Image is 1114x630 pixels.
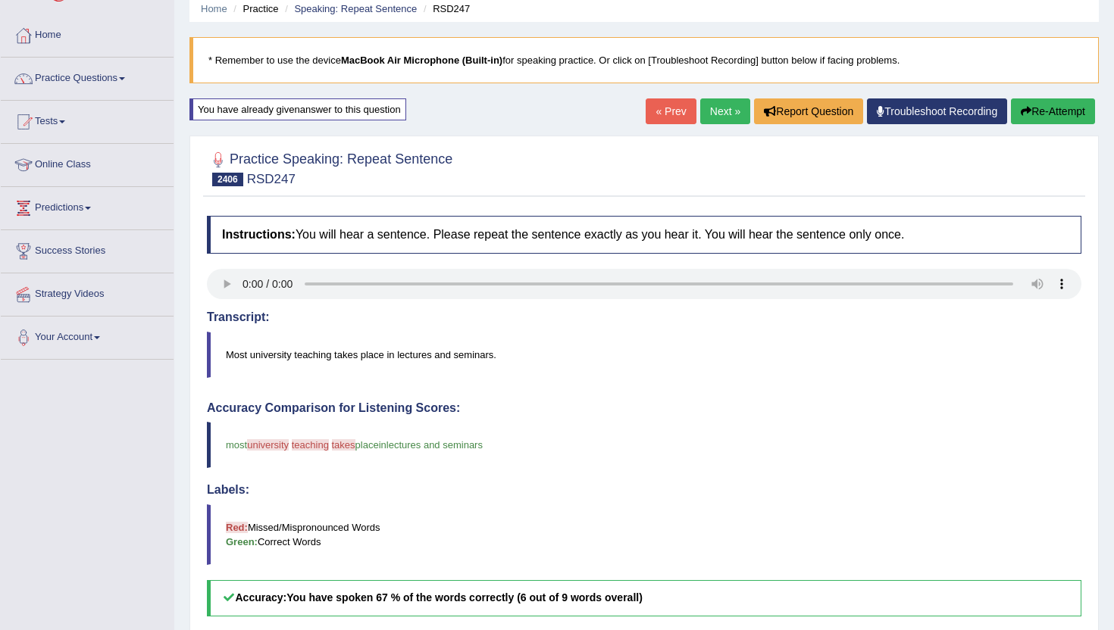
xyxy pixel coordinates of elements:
[754,98,863,124] button: Report Question
[1,187,174,225] a: Predictions
[207,332,1081,378] blockquote: Most university teaching takes place in lectures and seminars.
[207,216,1081,254] h4: You will hear a sentence. Please repeat the sentence exactly as you hear it. You will hear the se...
[207,401,1081,415] h4: Accuracy Comparison for Listening Scores:
[212,173,243,186] span: 2406
[1,317,174,354] a: Your Account
[1011,98,1095,124] button: Re-Attempt
[420,2,470,16] li: RSD247
[226,522,248,533] b: Red:
[1,144,174,182] a: Online Class
[226,536,258,547] b: Green:
[207,310,1081,324] h4: Transcript:
[700,98,750,124] a: Next »
[332,439,355,451] span: takes
[867,98,1007,124] a: Troubleshoot Recording
[230,2,278,16] li: Practice
[247,172,296,186] small: RSD247
[201,3,227,14] a: Home
[207,483,1081,497] h4: Labels:
[646,98,696,124] a: « Prev
[222,228,296,241] b: Instructions:
[1,14,174,52] a: Home
[207,580,1081,616] h5: Accuracy:
[294,3,417,14] a: Speaking: Repeat Sentence
[341,55,502,66] b: MacBook Air Microphone (Built-in)
[189,37,1099,83] blockquote: * Remember to use the device for speaking practice. Or click on [Troubleshoot Recording] button b...
[207,148,452,186] h2: Practice Speaking: Repeat Sentence
[1,273,174,311] a: Strategy Videos
[355,439,379,451] span: place
[189,98,406,120] div: You have already given answer to this question
[286,591,643,603] b: You have spoken 67 % of the words correctly (6 out of 9 words overall)
[379,439,386,451] span: in
[1,101,174,139] a: Tests
[386,439,483,451] span: lectures and seminars
[1,230,174,268] a: Success Stories
[207,504,1081,565] blockquote: Missed/Mispronounced Words Correct Words
[226,439,247,451] span: most
[247,439,289,451] span: university
[292,439,329,451] span: teaching
[1,58,174,95] a: Practice Questions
